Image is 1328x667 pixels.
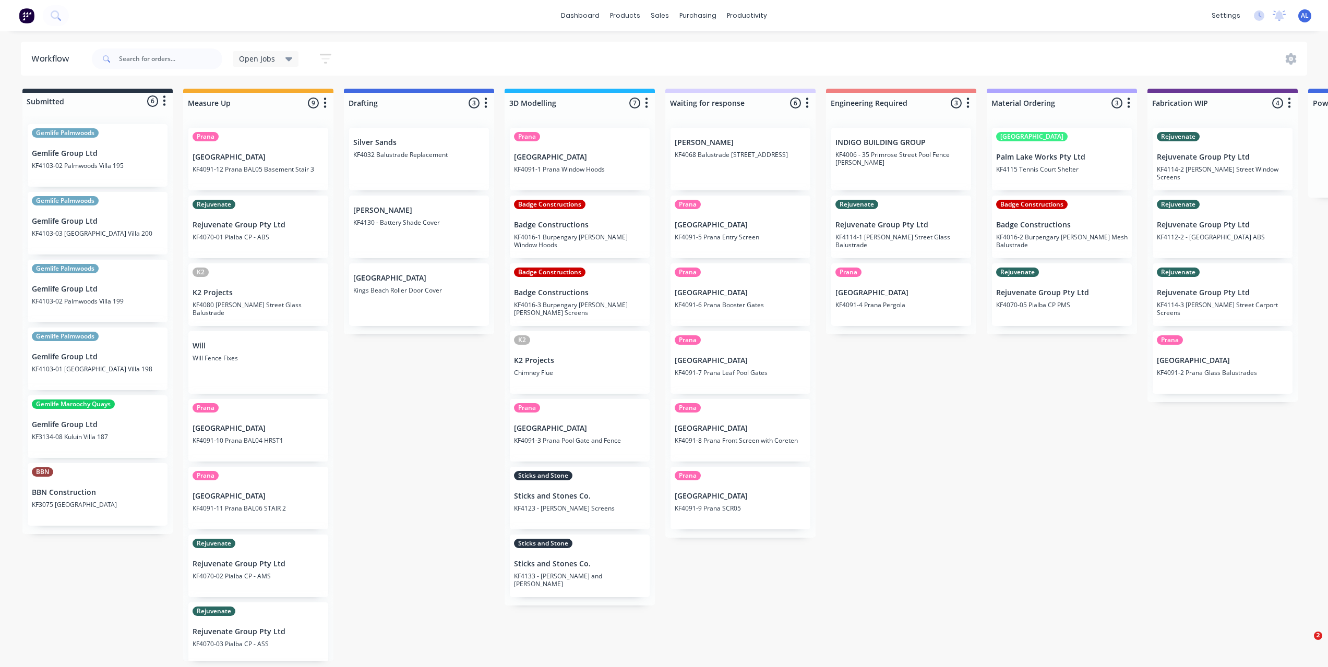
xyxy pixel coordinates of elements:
[32,162,163,169] p: KF4103-02 Palmwoods Villa 195
[32,365,163,373] p: KF4103-01 [GEOGRAPHIC_DATA] Villa 198
[675,200,701,209] div: Prana
[193,607,235,616] div: Rejuvenate
[510,263,650,326] div: Badge ConstructionsBadge ConstructionsKF4016-3 Burpengary [PERSON_NAME] [PERSON_NAME] Screens
[193,165,324,173] p: KF4091-12 Prana BAL05 Basement Stair 3
[996,221,1128,229] p: Badge Constructions
[193,627,324,636] p: Rejuvenate Group Pty Ltd
[1157,132,1200,141] div: Rejuvenate
[1206,8,1246,23] div: settings
[32,501,163,508] p: KF3075 [GEOGRAPHIC_DATA]
[32,332,99,341] div: Gemlife Palmwoods
[32,264,99,273] div: Gemlife Palmwoods
[349,196,489,258] div: [PERSON_NAME]KF4130 - Battery Shade Cover
[831,196,971,258] div: RejuvenateRejuvenate Group Pty LtdKF4114-1 [PERSON_NAME] Street Glass Balustrade
[996,233,1128,249] p: KF4016-2 Burpengary [PERSON_NAME] Mesh Balustrade
[1157,153,1288,162] p: Rejuvenate Group Pty Ltd
[671,128,810,190] div: [PERSON_NAME]KF4068 Balustrade [STREET_ADDRESS]
[514,471,572,480] div: Sticks and Stone
[193,288,324,297] p: K2 Projects
[188,263,328,326] div: K2K2 ProjectsKF4080 [PERSON_NAME] Street Glass Balustrade
[193,301,324,317] p: KF4080 [PERSON_NAME] Street Glass Balustrade
[671,399,810,462] div: Prana[GEOGRAPHIC_DATA]KF4091-8 Prana Front Screen with Coreten
[193,233,324,241] p: KF4070-01 Pialba CP - ABS
[1293,632,1318,657] iframe: Intercom live chat
[675,268,701,277] div: Prana
[193,640,324,648] p: KF4070-03 Pialba CP - ASS
[188,399,328,462] div: Prana[GEOGRAPHIC_DATA]KF4091-10 Prana BAL04 HRST1
[514,165,645,173] p: KF4091-1 Prana Window Hoods
[193,200,235,209] div: Rejuvenate
[675,221,806,229] p: [GEOGRAPHIC_DATA]
[28,395,168,458] div: Gemlife Maroochy QuaysGemlife Group LtdKF3134-08 Kuluin Villa 187
[193,424,324,433] p: [GEOGRAPHIC_DATA]
[32,420,163,429] p: Gemlife Group Ltd
[188,196,328,258] div: RejuvenateRejuvenate Group Pty LtdKF4070-01 Pialba CP - ABS
[28,124,168,187] div: Gemlife PalmwoodsGemlife Group LtdKF4103-02 Palmwoods Villa 195
[671,196,810,258] div: Prana[GEOGRAPHIC_DATA]KF4091-5 Prana Entry Screen
[674,8,722,23] div: purchasing
[514,504,645,512] p: KF4123 - [PERSON_NAME] Screens
[675,233,806,241] p: KF4091-5 Prana Entry Screen
[514,132,540,141] div: Prana
[1153,128,1293,190] div: RejuvenateRejuvenate Group Pty LtdKF4114-2 [PERSON_NAME] Street Window Screens
[671,331,810,394] div: Prana[GEOGRAPHIC_DATA]KF4091-7 Prana Leaf Pool Gates
[831,263,971,326] div: Prana[GEOGRAPHIC_DATA]KF4091-4 Prana Pergola
[32,149,163,158] p: Gemlife Group Ltd
[28,328,168,390] div: Gemlife PalmwoodsGemlife Group LtdKF4103-01 [GEOGRAPHIC_DATA] Villa 198
[992,196,1132,258] div: Badge ConstructionsBadge ConstructionsKF4016-2 Burpengary [PERSON_NAME] Mesh Balustrade
[675,288,806,297] p: [GEOGRAPHIC_DATA]
[514,539,572,548] div: Sticks and Stone
[514,403,540,413] div: Prana
[996,288,1128,297] p: Rejuvenate Group Pty Ltd
[996,153,1128,162] p: Palm Lake Works Pty Ltd
[353,286,485,294] p: Kings Beach Roller Door Cover
[1157,369,1288,377] p: KF4091-2 Prana Glass Balustrades
[514,200,585,209] div: Badge Constructions
[835,288,967,297] p: [GEOGRAPHIC_DATA]
[514,335,530,345] div: K2
[1153,196,1293,258] div: RejuvenateRejuvenate Group Pty LtdKF4112-2 - [GEOGRAPHIC_DATA] ABS
[514,153,645,162] p: [GEOGRAPHIC_DATA]
[996,301,1128,309] p: KF4070-05 Pialba CP PMS
[1301,11,1309,20] span: AL
[992,128,1132,190] div: [GEOGRAPHIC_DATA]Palm Lake Works Pty LtdKF4115 Tennis Court Shelter
[514,424,645,433] p: [GEOGRAPHIC_DATA]
[675,492,806,501] p: [GEOGRAPHIC_DATA]
[675,436,806,444] p: KF4091-8 Prana Front Screen with Coreten
[1157,221,1288,229] p: Rejuvenate Group Pty Ltd
[675,335,701,345] div: Prana
[514,492,645,501] p: Sticks and Stones Co.
[992,263,1132,326] div: RejuvenateRejuvenate Group Pty LtdKF4070-05 Pialba CP PMS
[514,572,645,588] p: KF4133 - [PERSON_NAME] and [PERSON_NAME]
[193,153,324,162] p: [GEOGRAPHIC_DATA]
[32,467,53,477] div: BBN
[835,301,967,309] p: KF4091-4 Prana Pergola
[32,285,163,294] p: Gemlife Group Ltd
[514,288,645,297] p: Badge Constructions
[835,138,967,147] p: INDIGO BUILDING GROUP
[675,356,806,365] p: [GEOGRAPHIC_DATA]
[353,274,485,283] p: [GEOGRAPHIC_DATA]
[193,492,324,501] p: [GEOGRAPHIC_DATA]
[514,356,645,365] p: K2 Projects
[510,196,650,258] div: Badge ConstructionsBadge ConstructionsKF4016-1 Burpengary [PERSON_NAME] Window Hoods
[193,403,219,413] div: Prana
[188,128,328,190] div: Prana[GEOGRAPHIC_DATA]KF4091-12 Prana BAL05 Basement Stair 3
[835,268,862,277] div: Prana
[1157,335,1183,345] div: Prana
[996,165,1128,173] p: KF4115 Tennis Court Shelter
[675,403,701,413] div: Prana
[675,424,806,433] p: [GEOGRAPHIC_DATA]
[32,128,99,138] div: Gemlife Palmwoods
[722,8,772,23] div: productivity
[1314,632,1322,640] span: 2
[193,354,324,362] p: Will Fence Fixes
[188,331,328,394] div: WillWill Fence Fixes
[675,471,701,480] div: Prana
[996,132,1068,141] div: [GEOGRAPHIC_DATA]
[835,221,967,229] p: Rejuvenate Group Pty Ltd
[28,192,168,254] div: Gemlife PalmwoodsGemlife Group LtdKF4103-03 [GEOGRAPHIC_DATA] Villa 200
[32,433,163,441] p: KF3134-08 Kuluin Villa 187
[32,399,115,409] div: Gemlife Maroochy Quays
[188,535,328,597] div: RejuvenateRejuvenate Group Pty LtdKF4070-02 Pialba CP - AMS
